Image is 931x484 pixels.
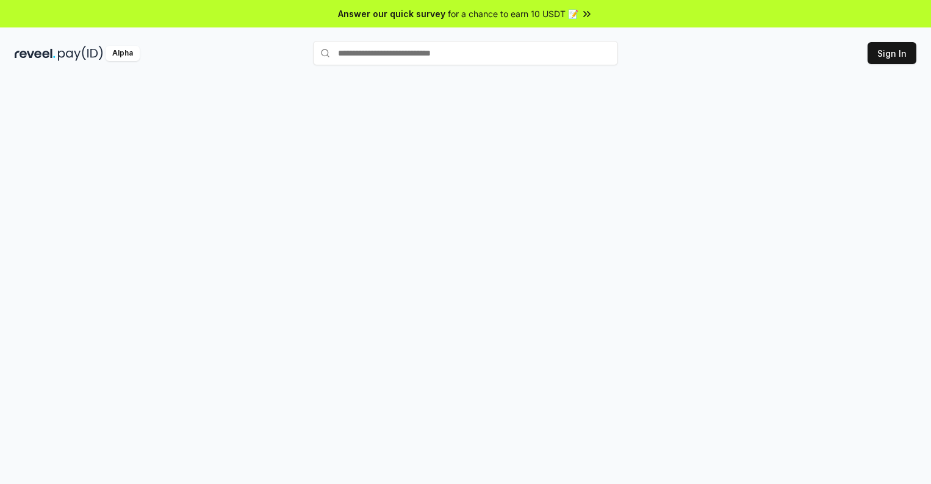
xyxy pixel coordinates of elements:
[448,7,578,20] span: for a chance to earn 10 USDT 📝
[106,46,140,61] div: Alpha
[868,42,916,64] button: Sign In
[338,7,445,20] span: Answer our quick survey
[58,46,103,61] img: pay_id
[15,46,56,61] img: reveel_dark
